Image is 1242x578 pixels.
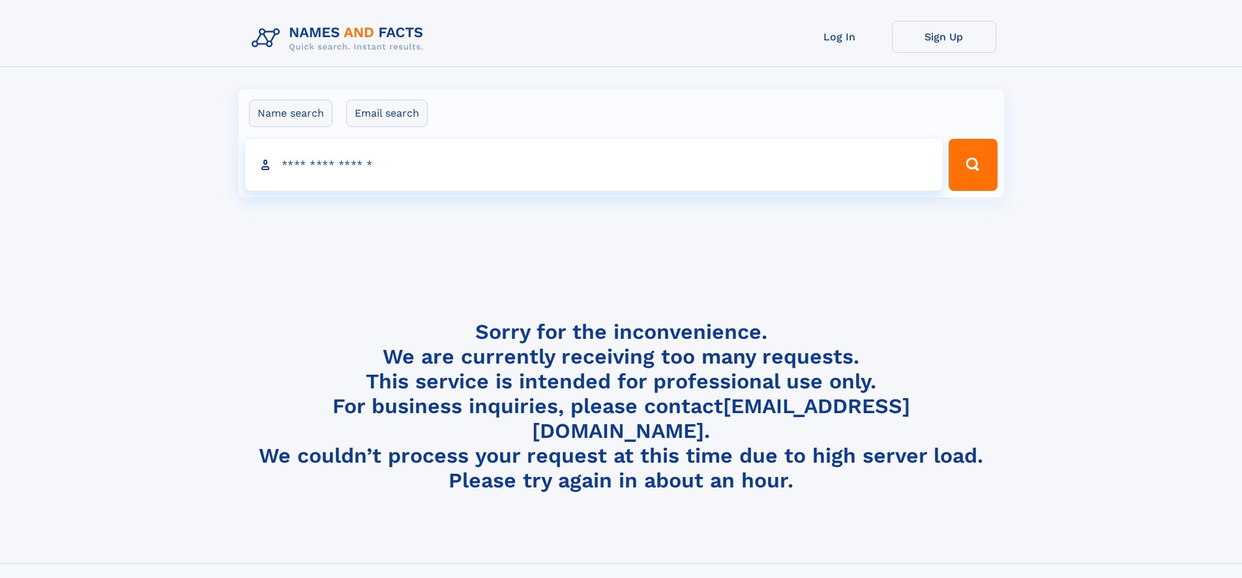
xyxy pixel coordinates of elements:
[532,394,910,443] a: [EMAIL_ADDRESS][DOMAIN_NAME]
[346,100,428,127] label: Email search
[246,319,996,493] h4: Sorry for the inconvenience. We are currently receiving too many requests. This service is intend...
[892,21,996,53] a: Sign Up
[245,139,943,191] input: search input
[249,100,333,127] label: Name search
[949,139,997,191] button: Search Button
[246,21,434,56] img: Logo Names and Facts
[788,21,892,53] a: Log In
